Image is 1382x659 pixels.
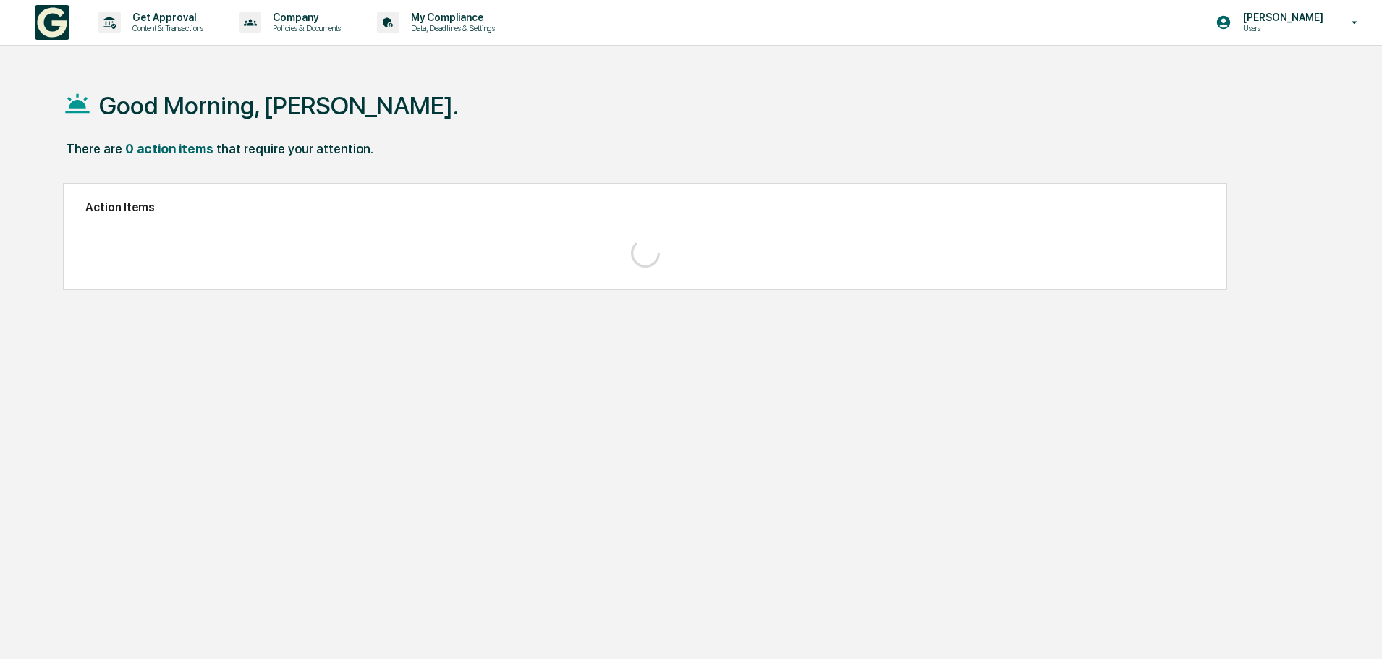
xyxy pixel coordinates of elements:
[121,12,211,23] p: Get Approval
[261,12,348,23] p: Company
[399,23,502,33] p: Data, Deadlines & Settings
[216,141,373,156] div: that require your attention.
[121,23,211,33] p: Content & Transactions
[1231,12,1331,23] p: [PERSON_NAME]
[125,141,213,156] div: 0 action items
[1231,23,1331,33] p: Users
[85,200,1205,214] h2: Action Items
[261,23,348,33] p: Policies & Documents
[399,12,502,23] p: My Compliance
[99,91,459,120] h1: Good Morning, [PERSON_NAME].
[35,5,69,40] img: logo
[66,141,122,156] div: There are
